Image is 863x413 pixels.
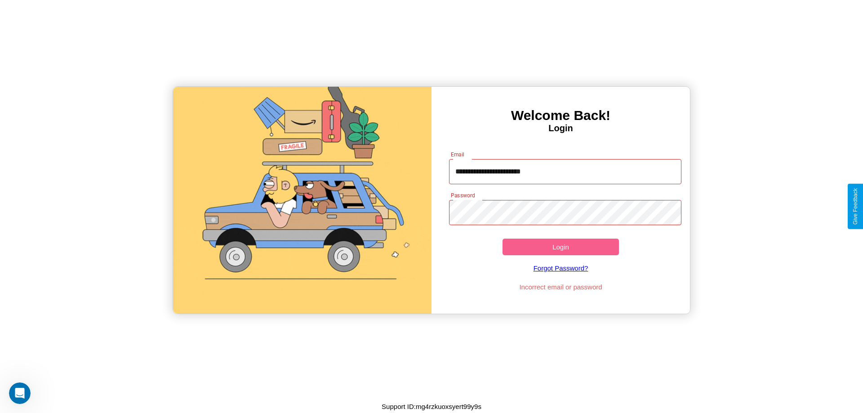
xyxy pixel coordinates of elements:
h3: Welcome Back! [431,108,690,123]
h4: Login [431,123,690,133]
p: Support ID: mg4rzkuoxsyert99y9s [382,400,481,413]
label: Email [451,151,465,158]
iframe: Intercom live chat [9,382,31,404]
a: Forgot Password? [445,255,677,281]
div: Give Feedback [852,188,859,225]
p: Incorrect email or password [445,281,677,293]
img: gif [173,87,431,314]
button: Login [503,239,619,255]
label: Password [451,191,475,199]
